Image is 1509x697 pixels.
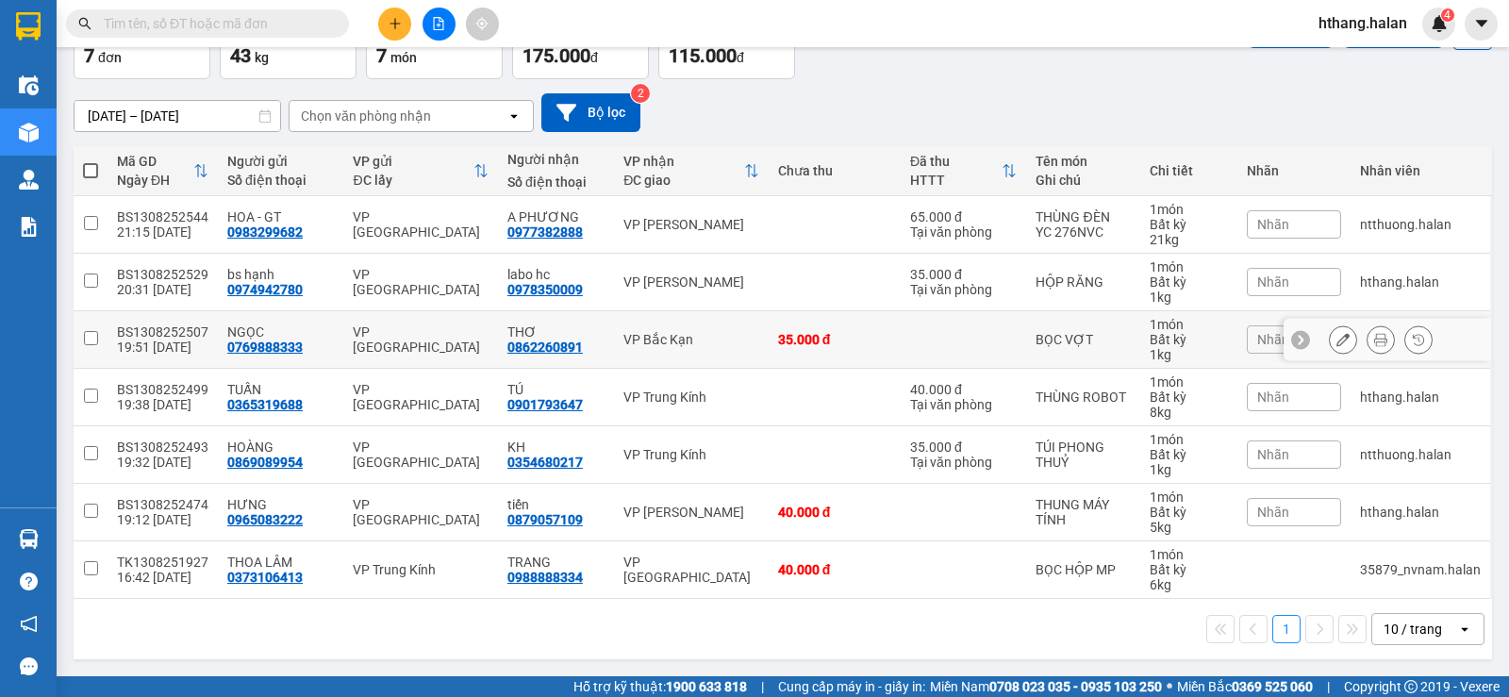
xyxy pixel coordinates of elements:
[1257,390,1289,405] span: Nhãn
[16,12,41,41] img: logo-vxr
[255,50,269,65] span: kg
[98,50,122,65] span: đơn
[227,440,334,455] div: HOÀNG
[910,440,1017,455] div: 35.000 đ
[301,107,431,125] div: Chọn văn phòng nhận
[1150,317,1228,332] div: 1 món
[1441,8,1454,22] sup: 4
[1177,676,1313,697] span: Miền Bắc
[623,332,758,347] div: VP Bắc Kạn
[353,440,488,470] div: VP [GEOGRAPHIC_DATA]
[20,615,38,633] span: notification
[1404,680,1418,693] span: copyright
[1360,274,1481,290] div: hthang.halan
[507,512,583,527] div: 0879057109
[353,324,488,355] div: VP [GEOGRAPHIC_DATA]
[117,209,208,224] div: BS1308252544
[1036,497,1130,527] div: THUNG MÁY TÍNH
[1257,274,1289,290] span: Nhãn
[117,440,208,455] div: BS1308252493
[84,44,94,67] span: 7
[1036,209,1130,224] div: THÙNG ĐÈN
[19,170,39,190] img: warehouse-icon
[1360,447,1481,462] div: ntthuong.halan
[507,497,605,512] div: tiến
[1150,163,1228,178] div: Chi tiết
[910,282,1017,297] div: Tại văn phòng
[1257,332,1289,347] span: Nhãn
[353,497,488,527] div: VP [GEOGRAPHIC_DATA]
[623,217,758,232] div: VP [PERSON_NAME]
[19,529,39,549] img: warehouse-icon
[227,173,334,188] div: Số điện thoại
[1036,332,1130,347] div: BỌC VỢT
[507,324,605,340] div: THƠ
[623,173,743,188] div: ĐC giao
[1431,15,1448,32] img: icon-new-feature
[1257,505,1289,520] span: Nhãn
[19,75,39,95] img: warehouse-icon
[910,154,1002,169] div: Đã thu
[507,209,605,224] div: A PHƯƠNG
[1457,622,1472,637] svg: open
[1150,462,1228,477] div: 1 kg
[227,382,334,397] div: TUẤN
[507,570,583,585] div: 0988888334
[117,455,208,470] div: 19:32 [DATE]
[623,505,758,520] div: VP [PERSON_NAME]
[1327,676,1330,697] span: |
[1360,163,1481,178] div: Nhân viên
[778,332,891,347] div: 35.000 đ
[910,209,1017,224] div: 65.000 đ
[669,44,737,67] span: 115.000
[507,267,605,282] div: labo hc
[761,676,764,697] span: |
[376,44,387,67] span: 7
[1360,505,1481,520] div: hthang.halan
[117,267,208,282] div: BS1308252529
[117,340,208,355] div: 19:51 [DATE]
[623,447,758,462] div: VP Trung Kính
[910,455,1017,470] div: Tại văn phòng
[353,154,473,169] div: VP gửi
[507,340,583,355] div: 0862260891
[227,555,334,570] div: THOA LÂM
[507,455,583,470] div: 0354680217
[1360,562,1481,577] div: 35879_nvnam.halan
[20,573,38,590] span: question-circle
[1272,615,1301,643] button: 1
[778,562,891,577] div: 40.000 đ
[117,497,208,512] div: BS1308252474
[1036,274,1130,290] div: HỘP RĂNG
[1150,232,1228,247] div: 21 kg
[1150,290,1228,305] div: 1 kg
[506,108,522,124] svg: open
[227,324,334,340] div: NGỌC
[623,555,758,585] div: VP [GEOGRAPHIC_DATA]
[1150,274,1228,290] div: Bất kỳ
[19,217,39,237] img: solution-icon
[108,146,218,196] th: Toggle SortBy
[1384,620,1442,639] div: 10 / trang
[1036,440,1130,470] div: TÚI PHONG THUỶ
[737,50,744,65] span: đ
[1036,154,1130,169] div: Tên món
[117,224,208,240] div: 21:15 [DATE]
[541,93,640,132] button: Bộ lọc
[104,13,326,34] input: Tìm tên, số ĐT hoặc mã đơn
[1150,432,1228,447] div: 1 món
[1150,505,1228,520] div: Bất kỳ
[117,154,193,169] div: Mã GD
[778,505,891,520] div: 40.000 đ
[930,676,1162,697] span: Miền Nam
[475,17,489,30] span: aim
[623,154,743,169] div: VP nhận
[1360,217,1481,232] div: ntthuong.halan
[507,555,605,570] div: TRANG
[1329,325,1357,354] div: Sửa đơn hàng
[1167,683,1172,690] span: ⚪️
[666,679,747,694] strong: 1900 633 818
[1150,217,1228,232] div: Bất kỳ
[227,267,334,282] div: bs hạnh
[117,382,208,397] div: BS1308252499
